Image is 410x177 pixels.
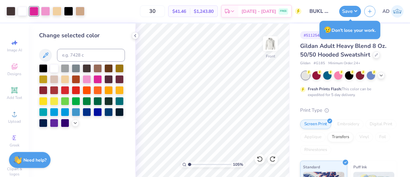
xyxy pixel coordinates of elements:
div: Vinyl [355,132,373,142]
div: # 511254A [300,31,326,39]
div: Print Type [300,107,397,114]
button: Save [339,6,361,17]
strong: Need help? [23,157,46,163]
input: e.g. 7428 c [57,49,125,62]
div: Applique [300,132,326,142]
img: Front [264,37,277,50]
span: Gildan Adult Heavy Blend 8 Oz. 50/50 Hooded Sweatshirt [300,42,386,58]
span: $41.46 [172,8,186,15]
div: Foil [375,132,390,142]
span: Standard [303,164,320,170]
span: FREE [280,9,287,13]
span: Upload [8,119,21,124]
span: Greek [10,143,20,148]
span: $1,243.80 [194,8,214,15]
span: # G185 [314,61,325,66]
input: Untitled Design [305,5,336,18]
span: 105 % [233,162,243,167]
span: Image AI [7,48,22,53]
div: Digital Print [365,119,397,129]
div: Don’t lose your work. [319,21,380,39]
div: Rhinestones [300,145,331,155]
div: Transfers [328,132,353,142]
span: Puff Ink [353,164,367,170]
strong: Fresh Prints Flash: [308,86,342,92]
div: Screen Print [300,119,331,129]
img: Ava Dee [391,5,404,18]
div: Front [266,53,275,59]
span: 😥 [324,26,332,34]
div: This color can be expedited for 5 day delivery. [308,86,387,98]
span: Gildan [300,61,310,66]
span: [DATE] - [DATE] [242,8,276,15]
span: Add Text [7,95,22,100]
div: Embroidery [333,119,364,129]
span: Designs [7,71,21,76]
span: Clipart & logos [3,166,26,177]
div: Change selected color [39,31,125,40]
a: AD [382,5,404,18]
span: Minimum Order: 24 + [328,61,360,66]
input: – – [140,5,165,17]
span: AD [382,8,389,15]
